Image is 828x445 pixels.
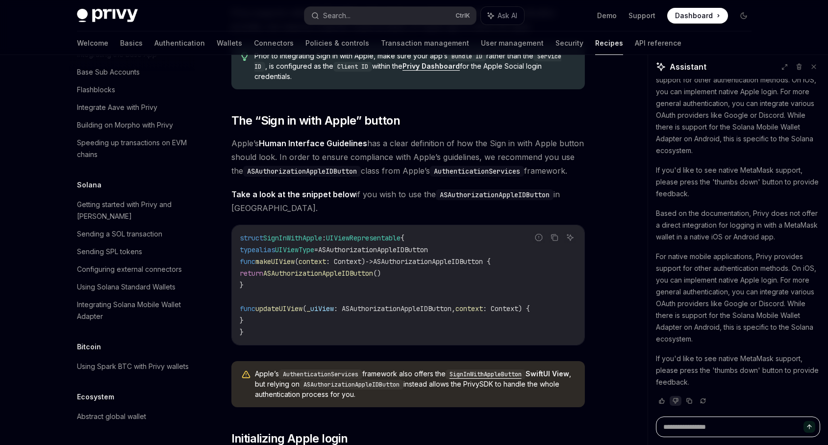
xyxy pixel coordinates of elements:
code: ASAuthorizationAppleIDButton [436,189,553,200]
span: typealias [240,245,275,254]
a: Connectors [254,31,294,55]
h5: Bitcoin [77,341,101,353]
a: Sending a SOL transaction [69,225,195,243]
span: updateUIView [255,304,302,313]
button: Ask AI [564,231,577,244]
a: Welcome [77,31,108,55]
span: Ask AI [498,11,517,21]
span: } [240,316,244,325]
span: Apple’s framework also offers the , but relying on instead allows the PrivySDK to handle the whol... [255,369,575,399]
span: func [240,257,255,266]
code: AuthenticationServices [430,166,524,177]
span: context [299,257,326,266]
p: For native mobile applications, Privy provides support for other authentication methods. On iOS, ... [656,62,820,157]
a: Support [628,11,655,21]
strong: Take a look at the snippet below [231,189,356,199]
button: Ask AI [481,7,524,25]
span: uiView [310,304,334,313]
a: Policies & controls [305,31,369,55]
div: Building on Morpho with Privy [77,119,173,131]
a: Transaction management [381,31,469,55]
span: ( [302,304,306,313]
h5: Solana [77,179,101,191]
span: The “Sign in with Apple” button [231,113,400,129]
span: : Context) [326,257,365,266]
div: Abstract global wallet [77,411,146,422]
span: ASAuthorizationAppleIDButton [318,245,428,254]
code: Client ID [333,62,372,72]
a: Flashblocks [69,81,195,99]
span: UIViewType [275,245,314,254]
span: UIViewRepresentable [326,234,401,242]
a: Using Spark BTC with Privy wallets [69,358,195,375]
img: dark logo [77,9,138,23]
a: Privy Dashboard [402,62,460,71]
a: Basics [120,31,143,55]
span: struct [240,234,263,242]
span: _ [306,304,310,313]
span: = [314,245,318,254]
div: Sending SPL tokens [77,246,142,258]
div: Using Spark BTC with Privy wallets [77,361,189,372]
a: Authentication [154,31,205,55]
a: Building on Morpho with Privy [69,116,195,134]
span: { [401,234,404,242]
button: Report incorrect code [532,231,545,244]
span: ASAuthorizationAppleIDButton { [373,257,491,266]
button: Send message [803,421,815,433]
h5: Ecosystem [77,391,114,403]
button: Copy the contents from the code block [548,231,561,244]
div: Speeding up transactions on EVM chains [77,137,189,160]
code: Bundle ID [448,52,486,61]
span: context [455,304,483,313]
span: -> [365,257,373,266]
div: Search... [323,10,351,22]
div: Integrate Aave with Privy [77,102,157,113]
span: Assistant [670,61,706,73]
p: Based on the documentation, Privy does not offer a direct integration for logging in with a MetaM... [656,208,820,243]
p: If you'd like to see native MetaMask support, please press the 'thumbs down' button to provide fe... [656,164,820,200]
code: SignInWithAppleButton [446,369,526,379]
span: : Context) { [483,304,530,313]
span: if you wish to use the in [GEOGRAPHIC_DATA]. [231,187,585,215]
svg: Tip [241,52,248,61]
a: Integrate Aave with Privy [69,99,195,116]
span: SignInWithApple [263,234,322,242]
div: Base Sub Accounts [77,66,140,78]
a: Speeding up transactions on EVM chains [69,134,195,163]
a: Abstract global wallet [69,408,195,425]
button: Search...CtrlK [304,7,476,25]
span: func [240,304,255,313]
div: Using Solana Standard Wallets [77,281,176,293]
a: Demo [597,11,617,21]
div: Configuring external connectors [77,263,182,275]
span: : [322,234,326,242]
span: ASAuthorizationAppleIDButton [263,269,373,278]
div: Flashblocks [77,84,115,96]
a: Security [555,31,583,55]
span: } [240,281,244,289]
svg: Warning [241,370,251,380]
span: } [240,328,244,337]
a: SignInWithAppleButtonSwiftUI View [446,369,569,378]
div: Getting started with Privy and [PERSON_NAME] [77,199,189,222]
a: Dashboard [667,8,728,24]
a: Recipes [595,31,623,55]
span: () [373,269,381,278]
a: User management [481,31,544,55]
code: AuthenticationServices [279,369,362,379]
a: Human Interface Guidelines [259,138,367,149]
a: Integrating Solana Mobile Wallet Adapter [69,296,195,325]
a: Using Solana Standard Wallets [69,278,195,296]
a: Sending SPL tokens [69,243,195,261]
div: Integrating Solana Mobile Wallet Adapter [77,299,189,322]
span: Prior to integrating Sign in with Apple, make sure your app’s rather than the , is configured as ... [254,51,575,81]
code: Service ID [254,52,561,72]
span: : ASAuthorizationAppleIDButton, [334,304,455,313]
button: Toggle dark mode [736,8,752,24]
span: makeUIView [255,257,295,266]
a: Configuring external connectors [69,261,195,278]
span: Apple’s has a clear definition of how the Sign in with Apple button should look. In order to ensu... [231,136,585,178]
a: Getting started with Privy and [PERSON_NAME] [69,196,195,225]
span: Dashboard [675,11,713,21]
